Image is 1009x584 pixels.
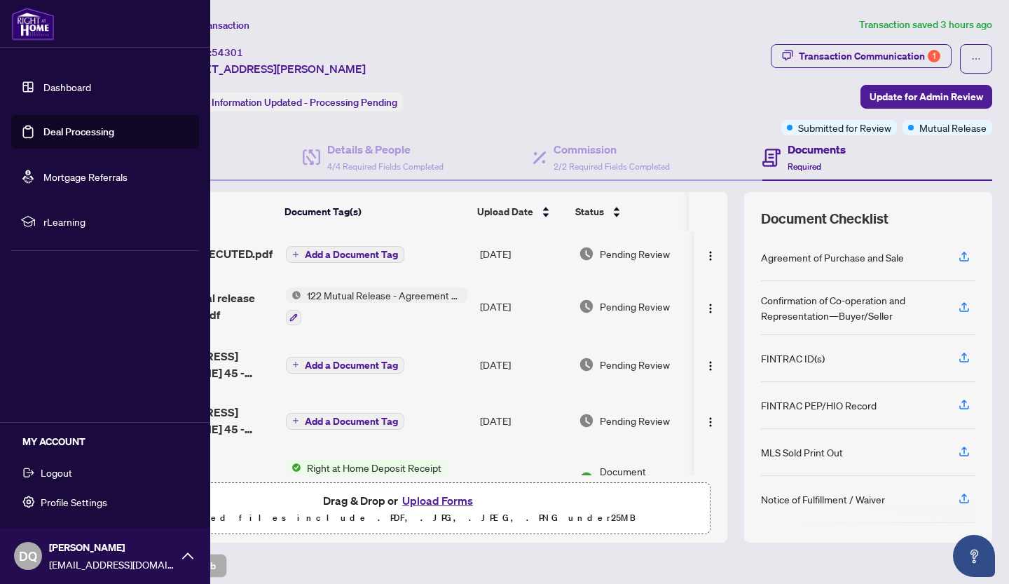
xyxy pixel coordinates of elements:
td: [DATE] [474,449,573,509]
span: Information Updated - Processing Pending [212,96,397,109]
th: Status [570,192,689,231]
img: logo [11,7,55,41]
h4: Documents [788,141,846,158]
button: Add a Document Tag [286,245,404,264]
button: Profile Settings [11,490,199,514]
a: Mortgage Referrals [43,170,128,183]
button: Add a Document Tag [286,355,404,374]
img: Document Status [579,246,594,262]
td: [DATE] [474,337,573,393]
img: Logo [705,250,716,262]
span: DQ [19,546,37,566]
span: [EMAIL_ADDRESS][DOMAIN_NAME] [49,557,175,572]
span: plus [292,361,299,368]
span: Update for Admin Review [870,86,983,108]
button: Add a Document Tag [286,413,404,430]
div: Transaction Communication [799,45,940,67]
button: Status IconRight at Home Deposit Receipt [286,460,447,498]
span: Add a Document Tag [305,360,398,370]
img: Logo [705,303,716,314]
img: Document Status [579,357,594,372]
span: rLearning [43,214,189,229]
span: Pending Review [600,299,670,314]
span: Pending Review [600,413,670,428]
button: Logo [699,409,722,432]
td: [DATE] [474,231,573,276]
span: Drag & Drop or [323,491,477,510]
img: Logo [705,360,716,372]
span: ellipsis [971,54,981,64]
img: Status Icon [286,287,301,303]
img: Document Status [579,299,594,314]
h5: MY ACCOUNT [22,434,199,449]
span: Mutual Release [919,120,987,135]
span: Right at Home Deposit Receipt [301,460,447,475]
span: 54301 [212,46,243,59]
span: plus [292,417,299,424]
article: Transaction saved 3 hours ago [859,17,992,33]
span: [PERSON_NAME] [49,540,175,555]
button: Add a Document Tag [286,357,404,374]
div: Confirmation of Co-operation and Representation—Buyer/Seller [761,292,942,323]
span: plus [292,251,299,258]
img: Logo [705,475,716,486]
h4: Details & People [327,141,444,158]
span: Add a Document Tag [305,416,398,426]
span: [STREET_ADDRESS][PERSON_NAME] [174,60,366,77]
span: 4/4 Required Fields Completed [327,161,444,172]
span: Pending Review [600,357,670,372]
img: Status Icon [286,460,301,475]
td: [DATE] [474,276,573,337]
span: Status [575,204,604,219]
button: Transaction Communication1 [771,44,952,68]
div: 1 [928,50,940,62]
span: Document Checklist [761,209,888,229]
button: Logo [699,295,722,318]
button: Logout [11,461,199,484]
img: Logo [705,416,716,428]
span: View Transaction [174,19,249,32]
span: Submitted for Review [798,120,891,135]
button: Logo [699,243,722,265]
div: Notice of Fulfillment / Waiver [761,491,885,507]
h4: Commission [554,141,670,158]
img: Document Status [579,413,594,428]
button: Upload Forms [398,491,477,510]
span: Upload Date [477,204,533,219]
div: Status: [174,93,403,111]
div: MLS Sold Print Out [761,444,843,460]
button: Add a Document Tag [286,246,404,263]
button: Add a Document Tag [286,412,404,430]
button: Logo [699,468,722,490]
button: Open asap [953,535,995,577]
img: Document Status [579,471,594,487]
button: Status Icon122 Mutual Release - Agreement of Purchase and Sale [286,287,467,325]
p: Supported files include .PDF, .JPG, .JPEG, .PNG under 25 MB [99,510,701,527]
div: FINTRAC PEP/HIO Record [761,398,877,413]
span: 122 Mutual Release - Agreement of Purchase and Sale [301,287,467,303]
span: Pending Review [600,246,670,262]
td: [DATE] [474,393,573,449]
th: Upload Date [472,192,570,231]
span: Required [788,161,821,172]
span: Add a Document Tag [305,250,398,259]
span: Profile Settings [41,491,107,513]
th: Document Tag(s) [279,192,472,231]
span: Logout [41,461,72,484]
button: Update for Admin Review [860,85,992,109]
button: Logo [699,353,722,376]
span: Drag & Drop orUpload FormsSupported files include .PDF, .JPG, .JPEG, .PNG under25MB [90,483,710,535]
div: Agreement of Purchase and Sale [761,250,904,265]
a: Dashboard [43,81,91,93]
a: Deal Processing [43,125,114,138]
div: FINTRAC ID(s) [761,351,825,366]
span: 2/2 Required Fields Completed [554,161,670,172]
span: Document Approved [600,463,687,494]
